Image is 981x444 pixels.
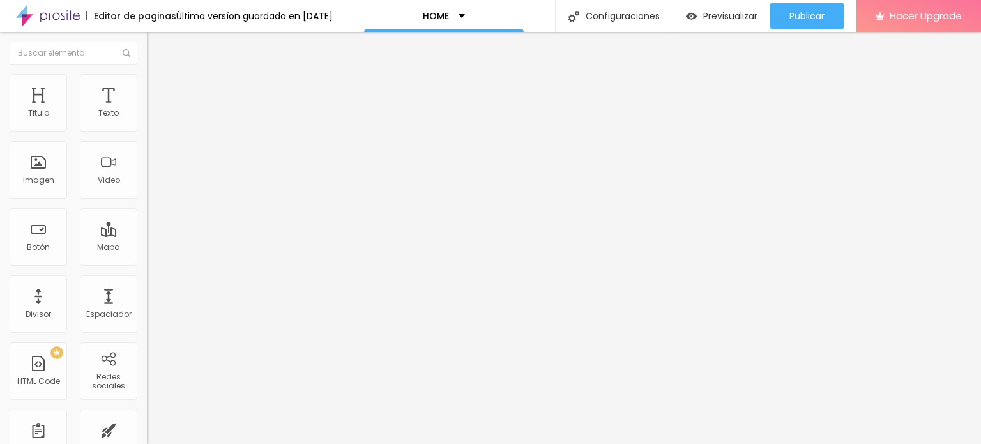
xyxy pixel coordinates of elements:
input: Buscar elemento [10,42,137,65]
span: Previsualizar [703,11,757,21]
div: Editor de paginas [86,11,176,20]
span: Publicar [789,11,825,21]
div: Titulo [28,109,49,118]
div: Video [98,176,120,185]
button: Publicar [770,3,844,29]
span: Hacer Upgrade [890,10,962,21]
div: Mapa [97,243,120,252]
div: Última versíon guardada en [DATE] [176,11,333,20]
img: view-1.svg [686,11,697,22]
iframe: Editor [147,32,981,444]
div: Botón [27,243,50,252]
div: Divisor [26,310,51,319]
div: Imagen [23,176,54,185]
div: Espaciador [86,310,132,319]
button: Previsualizar [673,3,770,29]
div: HTML Code [17,377,60,386]
div: Texto [98,109,119,118]
p: HOME [423,11,449,20]
img: Icone [123,49,130,57]
div: Redes sociales [83,372,133,391]
img: Icone [568,11,579,22]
